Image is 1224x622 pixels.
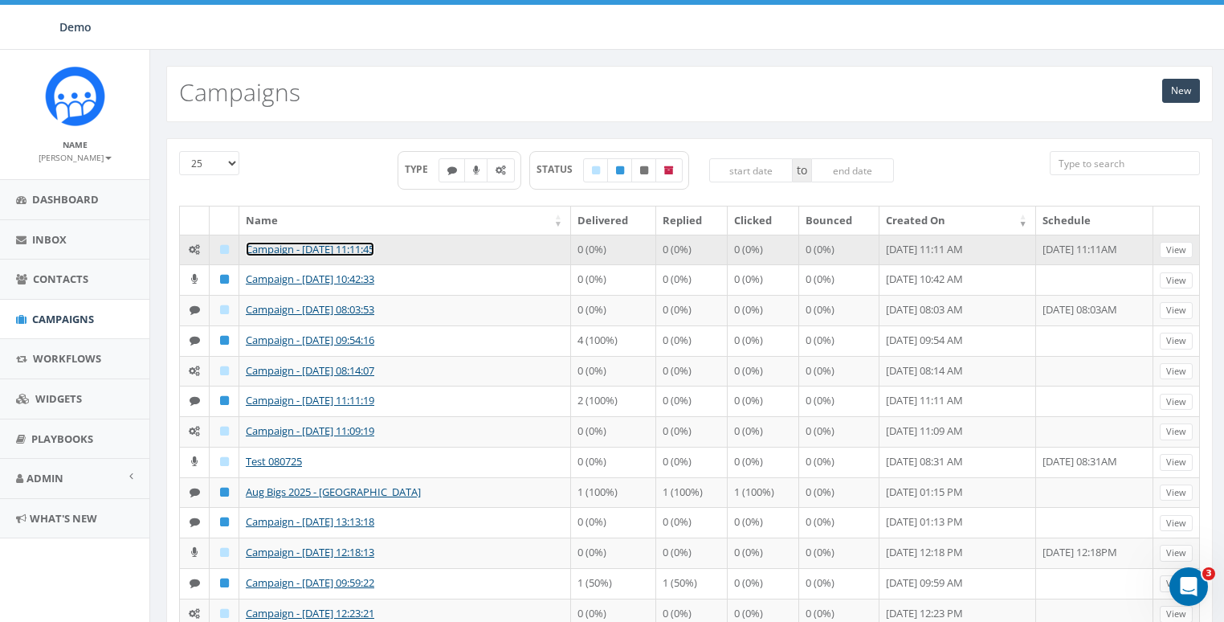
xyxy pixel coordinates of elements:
a: Test 080725 [246,454,302,469]
i: Text SMS [447,166,457,175]
td: 0 (0%) [656,264,728,295]
a: Campaign - [DATE] 09:59:22 [246,575,374,590]
a: Campaign - [DATE] 08:03:53 [246,302,374,317]
th: Name: activate to sort column ascending [239,207,571,235]
span: What's New [30,511,97,526]
td: 0 (0%) [799,447,879,477]
td: [DATE] 11:11 AM [879,386,1036,416]
i: Published [220,335,229,346]
span: Playbooks [31,432,93,446]
img: Icon_1.png [45,66,105,126]
a: View [1160,394,1193,411]
a: View [1160,515,1193,532]
i: Draft [220,426,229,436]
input: start date [709,158,793,182]
td: 0 (0%) [728,538,799,568]
td: 0 (0%) [799,235,879,265]
i: Text SMS [190,578,200,588]
td: 0 (0%) [799,477,879,508]
td: [DATE] 11:11AM [1036,235,1153,265]
span: Workflows [33,351,101,366]
th: Schedule [1036,207,1153,235]
i: Draft [220,244,229,255]
a: Campaign - [DATE] 11:09:19 [246,424,374,438]
a: Campaign - [DATE] 08:14:07 [246,363,374,378]
td: 0 (0%) [799,568,879,599]
i: Unpublished [640,166,648,175]
i: Text SMS [190,305,200,315]
a: Campaign - [DATE] 12:23:21 [246,606,374,620]
span: Inbox [32,232,67,247]
i: Published [220,578,229,588]
td: 0 (0%) [728,356,799,387]
span: Campaigns [32,312,94,326]
th: Bounced [799,207,879,235]
td: 0 (0%) [728,295,799,325]
span: Widgets [35,391,82,406]
td: [DATE] 08:31 AM [879,447,1036,477]
a: View [1160,575,1193,592]
span: STATUS [537,162,584,176]
td: [DATE] 10:42 AM [879,264,1036,295]
i: Automated Message [189,608,200,619]
td: [DATE] 11:11 AM [879,235,1036,265]
i: Automated Message [189,244,200,255]
a: Campaign - [DATE] 13:13:18 [246,514,374,529]
td: 0 (0%) [656,538,728,568]
td: 0 (0%) [799,386,879,416]
td: 0 (0%) [799,264,879,295]
a: View [1160,454,1193,471]
iframe: Intercom live chat [1169,567,1208,606]
label: Published [607,158,633,182]
i: Draft [220,366,229,376]
i: Published [616,166,624,175]
td: 0 (0%) [571,416,656,447]
td: 0 (0%) [571,295,656,325]
i: Draft [220,456,229,467]
span: to [793,158,811,182]
td: [DATE] 08:14 AM [879,356,1036,387]
td: 0 (0%) [728,264,799,295]
td: 0 (0%) [799,538,879,568]
td: 0 (0%) [799,325,879,356]
td: 0 (0%) [728,235,799,265]
input: Type to search [1050,151,1200,175]
h2: Campaigns [179,79,300,105]
td: 0 (0%) [728,568,799,599]
i: Draft [592,166,600,175]
label: Archived [655,158,683,182]
td: [DATE] 01:13 PM [879,507,1036,538]
a: View [1160,424,1193,440]
i: Text SMS [190,395,200,406]
span: 3 [1202,567,1215,580]
td: 0 (0%) [571,356,656,387]
td: 1 (50%) [656,568,728,599]
span: Admin [27,471,63,485]
td: 0 (0%) [571,235,656,265]
input: end date [811,158,895,182]
td: 0 (0%) [571,264,656,295]
td: [DATE] 08:03AM [1036,295,1153,325]
td: [DATE] 08:03 AM [879,295,1036,325]
label: Text SMS [439,158,466,182]
td: 0 (0%) [799,295,879,325]
a: View [1160,333,1193,350]
td: 0 (0%) [571,507,656,538]
td: 0 (0%) [799,416,879,447]
span: Demo [59,19,92,35]
small: [PERSON_NAME] [39,152,112,163]
i: Text SMS [190,487,200,497]
label: Ringless Voice Mail [464,158,488,182]
td: 0 (0%) [728,507,799,538]
td: 1 (100%) [571,477,656,508]
i: Text SMS [190,517,200,527]
td: [DATE] 08:31AM [1036,447,1153,477]
i: Published [220,487,229,497]
td: 0 (0%) [728,447,799,477]
td: 0 (0%) [799,507,879,538]
i: Published [220,395,229,406]
td: 0 (0%) [656,416,728,447]
small: Name [63,139,88,150]
i: Ringless Voice Mail [191,456,198,467]
td: 2 (100%) [571,386,656,416]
